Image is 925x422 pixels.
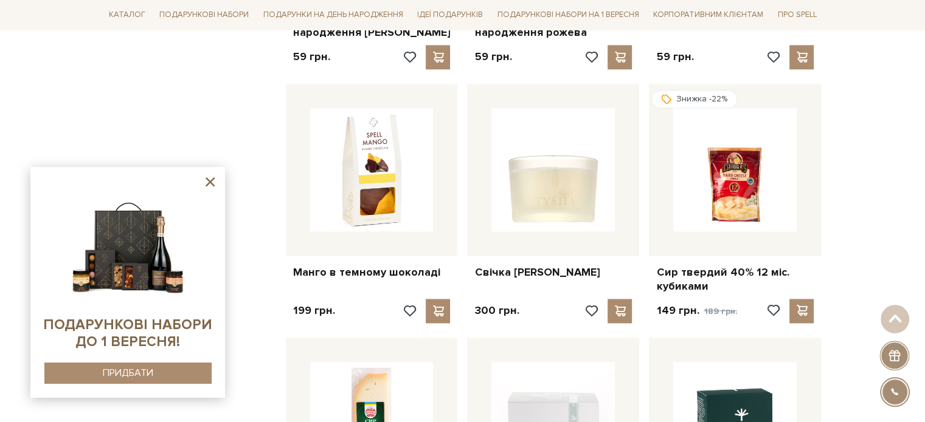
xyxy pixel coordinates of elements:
p: 59 грн. [656,50,693,64]
a: Свічка [PERSON_NAME] [474,265,632,279]
p: 300 грн. [474,304,519,318]
a: Сир твердий 40% 12 міс. кубиками [656,265,814,294]
img: Сир твердий 40% 12 міс. кубиками [673,108,797,231]
div: Знижка -22% [651,90,737,108]
p: 149 грн. [656,304,737,318]
a: Про Spell [773,6,822,25]
p: 59 грн. [474,50,511,64]
a: Манго в темному шоколаді [293,265,451,279]
a: Каталог [104,6,150,25]
a: Подарункові набори на 1 Вересня [493,5,644,26]
span: 189 грн. [704,306,737,316]
p: 199 грн. [293,304,335,318]
a: Ідеї подарунків [412,6,488,25]
a: Корпоративним клієнтам [648,5,768,26]
p: 59 грн. [293,50,330,64]
a: Подарунки на День народження [258,6,408,25]
a: Подарункові набори [154,6,254,25]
